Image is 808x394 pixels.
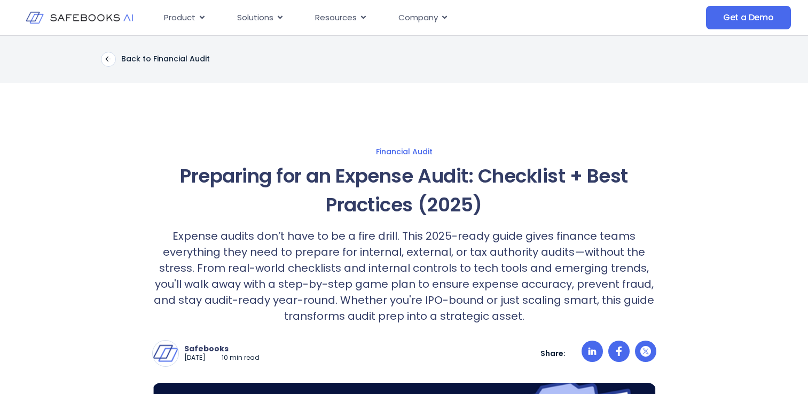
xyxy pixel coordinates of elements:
[155,7,615,28] div: Menu Toggle
[398,12,438,24] span: Company
[222,353,260,363] p: 10 min read
[723,12,774,23] span: Get a Demo
[155,7,615,28] nav: Menu
[540,349,566,358] p: Share:
[121,54,210,64] p: Back to Financial Audit
[153,341,178,366] img: Safebooks
[152,162,656,219] h1: Preparing for an Expense Audit: Checklist + Best Practices (2025)
[164,12,195,24] span: Product
[152,228,656,324] p: Expense audits don’t have to be a fire drill. This 2025-ready guide gives finance teams everythin...
[315,12,357,24] span: Resources
[237,12,273,24] span: Solutions
[706,6,791,29] a: Get a Demo
[184,353,206,363] p: [DATE]
[48,147,761,156] a: Financial Audit
[184,344,260,353] p: Safebooks
[101,52,210,67] a: Back to Financial Audit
